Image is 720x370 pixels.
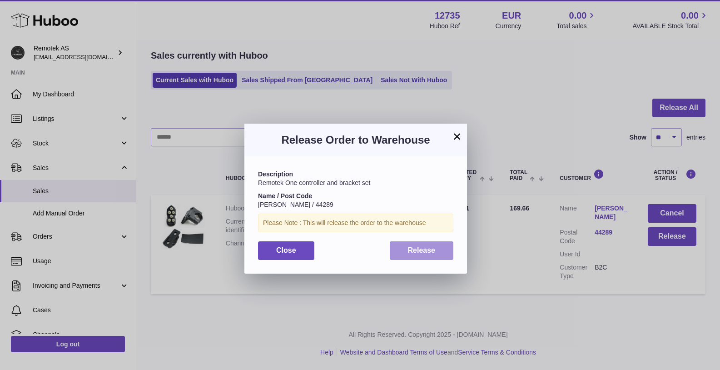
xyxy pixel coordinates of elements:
[258,179,370,186] span: Remotek One controller and bracket set
[452,131,462,142] button: ×
[408,246,436,254] span: Release
[258,133,453,147] h3: Release Order to Warehouse
[258,201,333,208] span: [PERSON_NAME] / 44289
[258,214,453,232] div: Please Note : This will release the order to the warehouse
[258,241,314,260] button: Close
[390,241,454,260] button: Release
[258,192,312,200] strong: Name / Post Code
[276,246,296,254] span: Close
[258,170,293,178] strong: Description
